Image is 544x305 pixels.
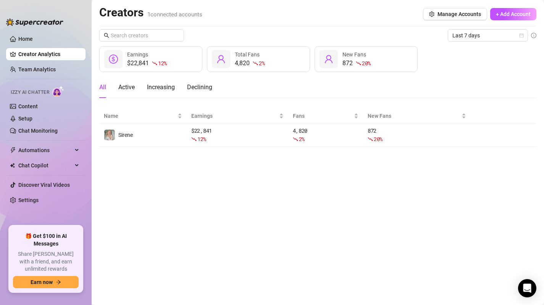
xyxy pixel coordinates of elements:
[99,5,202,20] h2: Creators
[293,112,352,120] span: Fans
[118,83,135,92] div: Active
[13,276,79,288] button: Earn nowarrow-right
[452,30,523,41] span: Last 7 days
[531,33,536,38] span: info-circle
[18,144,73,156] span: Automations
[437,11,481,17] span: Manage Accounts
[147,11,202,18] span: 1 connected accounts
[104,33,109,38] span: search
[118,132,133,138] span: Sirene
[356,61,361,66] span: fall
[10,147,16,153] span: thunderbolt
[362,59,371,67] span: 20 %
[518,279,536,297] div: Open Intercom Messenger
[158,59,167,67] span: 12 %
[216,55,226,64] span: user
[11,89,49,96] span: Izzy AI Chatter
[368,127,466,143] div: 872
[363,109,471,124] th: New Fans
[56,279,61,285] span: arrow-right
[423,8,487,20] button: Manage Accounts
[152,61,157,66] span: fall
[191,112,278,120] span: Earnings
[104,130,115,140] img: Sirene
[10,163,15,168] img: Chat Copilot
[127,51,148,58] span: Earnings
[235,51,260,58] span: Total Fans
[342,59,371,68] div: 872
[187,83,212,92] div: Declining
[111,31,173,40] input: Search creators
[342,51,366,58] span: New Fans
[293,127,358,143] div: 4,820
[109,55,118,64] span: dollar-circle
[288,109,363,124] th: Fans
[18,48,79,60] a: Creator Analytics
[18,159,73,172] span: Chat Copilot
[293,136,298,142] span: fall
[519,33,524,38] span: calendar
[490,8,536,20] button: + Add Account
[18,66,56,72] a: Team Analytics
[18,128,58,134] a: Chat Monitoring
[18,182,70,188] a: Discover Viral Videos
[18,103,38,109] a: Content
[18,197,39,203] a: Settings
[368,112,460,120] span: New Fans
[299,135,305,143] span: 2 %
[99,83,106,92] div: All
[127,59,167,68] div: $22,841
[31,279,53,285] span: Earn now
[52,86,64,97] img: AI Chatter
[18,116,32,122] a: Setup
[368,136,373,142] span: fall
[13,233,79,247] span: 🎁 Get $100 in AI Messages
[374,135,383,143] span: 20 %
[191,127,284,143] div: $ 22,841
[18,36,33,42] a: Home
[147,83,175,92] div: Increasing
[6,18,63,26] img: logo-BBDzfeDw.svg
[99,109,187,124] th: Name
[235,59,265,68] div: 4,820
[13,250,79,273] span: Share [PERSON_NAME] with a friend, and earn unlimited rewards
[191,136,197,142] span: fall
[496,11,531,17] span: + Add Account
[187,109,288,124] th: Earnings
[104,112,176,120] span: Name
[253,61,258,66] span: fall
[324,55,333,64] span: user
[259,59,265,67] span: 2 %
[429,11,434,17] span: setting
[197,135,206,143] span: 12 %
